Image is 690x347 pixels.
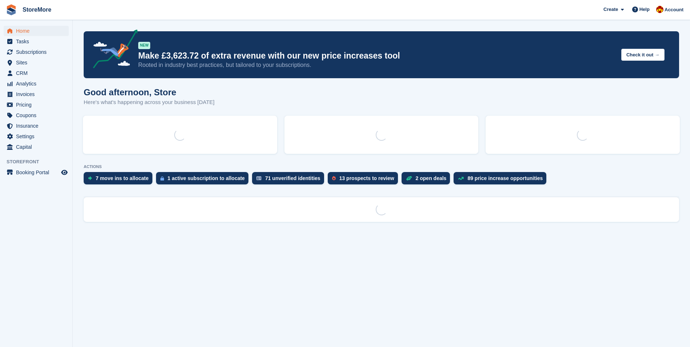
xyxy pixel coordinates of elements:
[621,49,665,61] button: Check it out →
[467,175,543,181] div: 89 price increase opportunities
[402,172,454,188] a: 2 open deals
[4,142,69,152] a: menu
[16,110,60,120] span: Coupons
[138,51,615,61] p: Make £3,623.72 of extra revenue with our new price increases tool
[4,110,69,120] a: menu
[454,172,550,188] a: 89 price increase opportunities
[4,36,69,47] a: menu
[656,6,663,13] img: Store More Team
[4,100,69,110] a: menu
[4,26,69,36] a: menu
[406,176,412,181] img: deal-1b604bf984904fb50ccaf53a9ad4b4a5d6e5aea283cecdc64d6e3604feb123c2.svg
[665,6,683,13] span: Account
[4,121,69,131] a: menu
[16,36,60,47] span: Tasks
[16,121,60,131] span: Insurance
[84,164,679,169] p: ACTIONS
[458,177,464,180] img: price_increase_opportunities-93ffe204e8149a01c8c9dc8f82e8f89637d9d84a8eef4429ea346261dce0b2c0.svg
[16,57,60,68] span: Sites
[84,98,215,107] p: Here's what's happening across your business [DATE]
[16,131,60,141] span: Settings
[16,68,60,78] span: CRM
[6,4,17,15] img: stora-icon-8386f47178a22dfd0bd8f6a31ec36ba5ce8667c1dd55bd0f319d3a0aa187defe.svg
[265,175,320,181] div: 71 unverified identities
[16,89,60,99] span: Invoices
[4,131,69,141] a: menu
[168,175,245,181] div: 1 active subscription to allocate
[96,175,149,181] div: 7 move ins to allocate
[4,89,69,99] a: menu
[60,168,69,177] a: Preview store
[4,167,69,178] a: menu
[639,6,650,13] span: Help
[156,172,252,188] a: 1 active subscription to allocate
[339,175,394,181] div: 13 prospects to review
[88,176,92,180] img: move_ins_to_allocate_icon-fdf77a2bb77ea45bf5b3d319d69a93e2d87916cf1d5bf7949dd705db3b84f3ca.svg
[328,172,402,188] a: 13 prospects to review
[138,42,150,49] div: NEW
[4,57,69,68] a: menu
[603,6,618,13] span: Create
[252,172,328,188] a: 71 unverified identities
[16,26,60,36] span: Home
[84,87,215,97] h1: Good afternoon, Store
[4,68,69,78] a: menu
[20,4,54,16] a: StoreMore
[16,100,60,110] span: Pricing
[16,79,60,89] span: Analytics
[4,47,69,57] a: menu
[16,142,60,152] span: Capital
[84,172,156,188] a: 7 move ins to allocate
[7,158,72,165] span: Storefront
[16,47,60,57] span: Subscriptions
[87,29,138,71] img: price-adjustments-announcement-icon-8257ccfd72463d97f412b2fc003d46551f7dbcb40ab6d574587a9cd5c0d94...
[416,175,447,181] div: 2 open deals
[138,61,615,69] p: Rooted in industry best practices, but tailored to your subscriptions.
[256,176,262,180] img: verify_identity-adf6edd0f0f0b5bbfe63781bf79b02c33cf7c696d77639b501bdc392416b5a36.svg
[4,79,69,89] a: menu
[16,167,60,178] span: Booking Portal
[160,176,164,181] img: active_subscription_to_allocate_icon-d502201f5373d7db506a760aba3b589e785aa758c864c3986d89f69b8ff3...
[332,176,336,180] img: prospect-51fa495bee0391a8d652442698ab0144808aea92771e9ea1ae160a38d050c398.svg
